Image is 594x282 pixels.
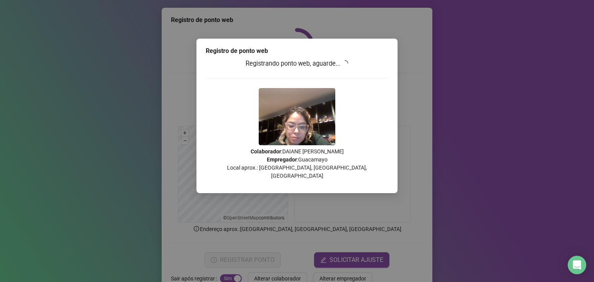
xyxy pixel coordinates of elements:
[342,60,349,67] span: loading
[206,59,388,69] h3: Registrando ponto web, aguarde...
[259,88,335,145] img: 2Q==
[206,46,388,56] div: Registro de ponto web
[206,148,388,180] p: : DAIANE [PERSON_NAME] : Guacamayo Local aprox.: [GEOGRAPHIC_DATA], [GEOGRAPHIC_DATA], [GEOGRAPHI...
[251,148,281,155] strong: Colaborador
[568,256,586,274] div: Open Intercom Messenger
[267,156,297,163] strong: Empregador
